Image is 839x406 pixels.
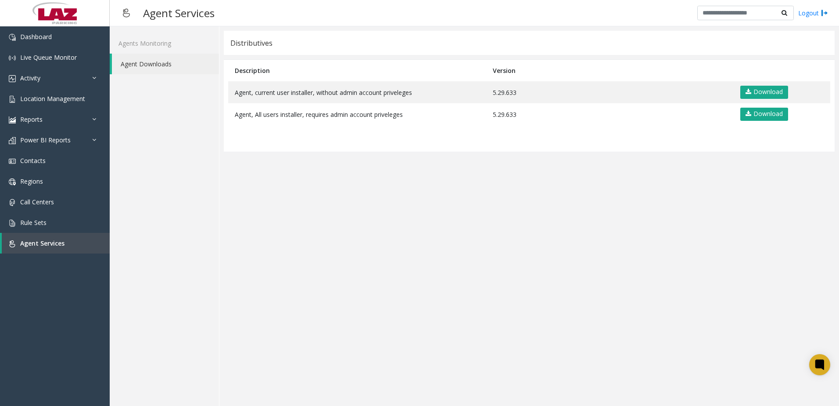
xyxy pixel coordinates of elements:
[20,239,65,247] span: Agent Services
[9,96,16,103] img: 'icon'
[798,8,828,18] a: Logout
[9,199,16,206] img: 'icon'
[228,60,486,81] th: Description
[112,54,219,74] a: Agent Downloads
[20,94,85,103] span: Location Management
[2,233,110,254] a: Agent Services
[20,53,77,62] span: Live Queue Monitor
[821,8,828,18] img: logout
[20,33,52,41] span: Dashboard
[228,81,486,103] td: Agent, current user installer, without admin account priveleges
[9,54,16,62] img: 'icon'
[9,34,16,41] img: 'icon'
[9,158,16,165] img: 'icon'
[20,156,46,165] span: Contacts
[9,75,16,82] img: 'icon'
[9,178,16,185] img: 'icon'
[20,74,40,82] span: Activity
[486,81,733,103] td: 5.29.633
[9,240,16,247] img: 'icon'
[139,2,219,24] h3: Agent Services
[740,86,788,99] a: Download
[9,137,16,144] img: 'icon'
[9,220,16,227] img: 'icon'
[118,2,134,24] img: pageIcon
[230,37,272,49] div: Distributives
[20,115,43,123] span: Reports
[20,198,54,206] span: Call Centers
[9,116,16,123] img: 'icon'
[486,60,733,81] th: Version
[228,103,486,125] td: Agent, All users installer, requires admin account priveleges
[20,177,43,185] span: Regions
[20,136,71,144] span: Power BI Reports
[20,218,47,227] span: Rule Sets
[486,103,733,125] td: 5.29.633
[110,33,219,54] a: Agents Monitoring
[740,108,788,121] a: Download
